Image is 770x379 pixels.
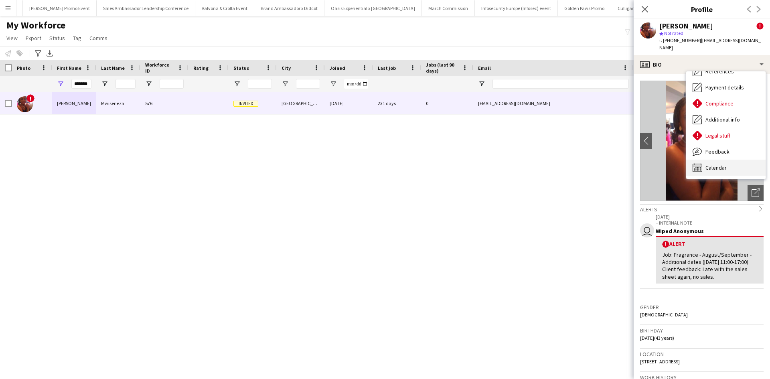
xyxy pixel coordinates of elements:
span: First Name [57,65,81,71]
span: Export [26,34,41,42]
a: Tag [70,33,85,43]
button: Infosecurity Europe (Infosec) event [475,0,558,16]
input: Email Filter Input [492,79,629,89]
img: Crew avatar or photo [640,81,764,201]
div: 0 [421,92,473,114]
span: [DEMOGRAPHIC_DATA] [640,312,688,318]
span: [DATE] (43 years) [640,335,674,341]
div: [GEOGRAPHIC_DATA] [277,92,325,114]
div: Open photos pop-in [748,185,764,201]
div: Compliance [686,95,766,111]
button: March Commission [422,0,475,16]
span: My Workforce [6,19,65,31]
input: Workforce ID Filter Input [160,79,184,89]
button: Golden Paws Promo [558,0,611,16]
div: Payment details [686,79,766,95]
app-action-btn: Advanced filters [33,49,43,58]
button: Valvona & Crolla Event [195,0,254,16]
span: Workforce ID [145,62,174,74]
a: Export [22,33,45,43]
button: Brand Ambassador x Didcot [254,0,324,16]
p: [DATE] [656,214,764,220]
span: References [705,68,734,75]
button: Open Filter Menu [233,80,241,87]
button: Open Filter Menu [330,80,337,87]
button: Open Filter Menu [145,80,152,87]
div: Wiped Anonymous [656,227,764,235]
h3: Gender [640,304,764,311]
span: View [6,34,18,42]
span: t. [PHONE_NUMBER] [659,37,701,43]
span: Not rated [664,30,683,36]
span: Payment details [705,84,744,91]
span: Jobs (last 90 days) [426,62,459,74]
a: View [3,33,21,43]
span: Email [478,65,491,71]
button: Culligan x Southern HomeBuilding Show 2025 [611,0,717,16]
span: ! [756,22,764,30]
span: Calendar [705,164,727,171]
button: Open Filter Menu [478,80,485,87]
div: Bio [634,55,770,74]
span: Photo [17,65,30,71]
button: Open Filter Menu [57,80,64,87]
h3: Birthday [640,327,764,334]
span: Joined [330,65,345,71]
p: – INTERNAL NOTE [656,220,764,226]
span: ! [662,241,669,248]
div: [PERSON_NAME] [52,92,96,114]
button: [PERSON_NAME] Promo Event [23,0,97,16]
span: [STREET_ADDRESS] [640,359,680,365]
div: [PERSON_NAME] [659,22,713,30]
img: Delphine Mwiseneza [17,96,33,112]
div: 576 [140,92,188,114]
input: Status Filter Input [248,79,272,89]
div: Job: Fragrance - August/September - Additional dates ([DATE] 11:00-17:00) Client feedback: Late w... [662,251,757,280]
div: Mwiseneza [96,92,140,114]
div: Alert [662,240,757,248]
div: 231 days [373,92,421,114]
input: Joined Filter Input [344,79,368,89]
div: Calendar [686,160,766,176]
span: Additional info [705,116,740,123]
div: References [686,63,766,79]
span: Feedback [705,148,729,155]
a: Status [46,33,68,43]
h3: Profile [634,4,770,14]
span: Tag [73,34,81,42]
div: [DATE] [325,92,373,114]
span: Status [233,65,249,71]
button: Oasis Experiential x [GEOGRAPHIC_DATA] [324,0,422,16]
button: Sales Ambassador Leadership Conference [97,0,195,16]
span: Compliance [705,100,734,107]
input: First Name Filter Input [71,79,91,89]
div: [EMAIL_ADDRESS][DOMAIN_NAME] [473,92,634,114]
span: Status [49,34,65,42]
span: Last job [378,65,396,71]
div: Alerts [640,204,764,213]
span: Invited [233,101,258,107]
input: Last Name Filter Input [115,79,136,89]
app-action-btn: Export XLSX [45,49,55,58]
div: Legal stuff [686,128,766,144]
input: City Filter Input [296,79,320,89]
span: | [EMAIL_ADDRESS][DOMAIN_NAME] [659,37,761,51]
a: Comms [86,33,111,43]
span: Rating [193,65,209,71]
span: Comms [89,34,107,42]
span: Last Name [101,65,125,71]
div: Feedback [686,144,766,160]
div: Additional info [686,111,766,128]
span: ! [26,94,34,102]
span: Legal stuff [705,132,730,139]
h3: Location [640,351,764,358]
span: City [282,65,291,71]
button: Open Filter Menu [282,80,289,87]
button: Open Filter Menu [101,80,108,87]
